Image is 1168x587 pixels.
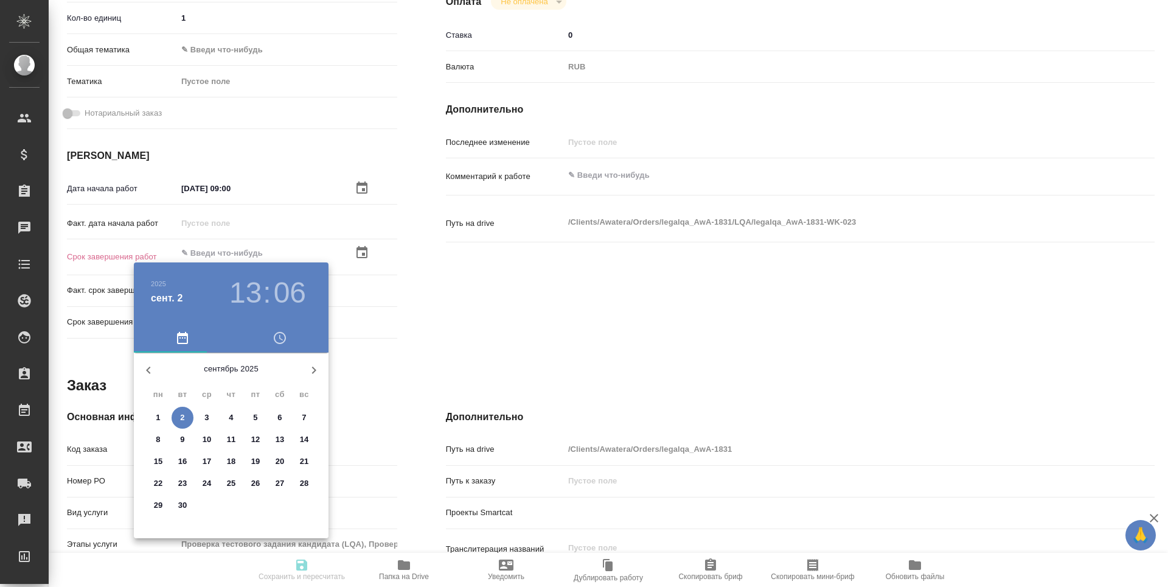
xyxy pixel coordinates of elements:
button: 9 [172,429,193,451]
button: 18 [220,451,242,473]
button: 10 [196,429,218,451]
button: 23 [172,473,193,494]
span: пт [245,388,266,401]
button: 06 [274,276,306,310]
button: 26 [245,473,266,494]
p: 15 [154,455,163,468]
p: 24 [203,477,212,490]
p: 19 [251,455,260,468]
button: 4 [220,407,242,429]
button: 27 [269,473,291,494]
button: 28 [293,473,315,494]
button: 24 [196,473,218,494]
button: 25 [220,473,242,494]
button: 1 [147,407,169,429]
span: вс [293,388,315,401]
p: 20 [276,455,285,468]
button: 19 [245,451,266,473]
button: 12 [245,429,266,451]
button: 16 [172,451,193,473]
p: 3 [204,412,209,424]
button: 2025 [151,280,166,287]
p: 4 [229,412,233,424]
p: 29 [154,499,163,511]
p: 11 [227,434,236,446]
p: 13 [276,434,285,446]
p: 2 [180,412,184,424]
p: 18 [227,455,236,468]
p: 28 [300,477,309,490]
button: 6 [269,407,291,429]
button: 13 [229,276,262,310]
span: вт [172,388,193,401]
button: 17 [196,451,218,473]
span: ср [196,388,218,401]
button: 13 [269,429,291,451]
h3: : [263,276,271,310]
p: 17 [203,455,212,468]
p: 30 [178,499,187,511]
button: 30 [172,494,193,516]
p: 27 [276,477,285,490]
p: 12 [251,434,260,446]
p: 7 [302,412,306,424]
p: 10 [203,434,212,446]
button: сент. 2 [151,291,183,306]
p: 26 [251,477,260,490]
span: чт [220,388,242,401]
p: 1 [156,412,160,424]
p: 21 [300,455,309,468]
button: 14 [293,429,315,451]
p: 8 [156,434,160,446]
button: 29 [147,494,169,516]
p: сентябрь 2025 [163,363,299,375]
p: 16 [178,455,187,468]
p: 6 [277,412,282,424]
span: пн [147,388,169,401]
p: 22 [154,477,163,490]
button: 22 [147,473,169,494]
p: 5 [253,412,257,424]
span: сб [269,388,291,401]
button: 8 [147,429,169,451]
button: 7 [293,407,315,429]
button: 11 [220,429,242,451]
p: 23 [178,477,187,490]
button: 21 [293,451,315,473]
p: 9 [180,434,184,446]
button: 2 [172,407,193,429]
button: 5 [245,407,266,429]
button: 15 [147,451,169,473]
p: 14 [300,434,309,446]
p: 25 [227,477,236,490]
button: 20 [269,451,291,473]
button: 3 [196,407,218,429]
